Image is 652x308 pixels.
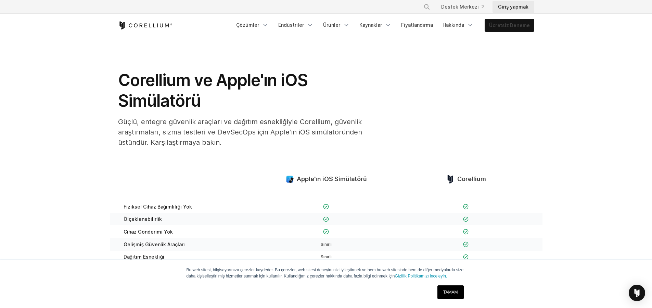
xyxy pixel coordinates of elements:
[321,254,332,259] font: Sınırlı
[489,22,530,28] font: Ücretsiz Deneme
[285,175,294,183] img: compare_ios-simülatörü--büyük
[124,204,192,210] font: Fiziksel Cihaz Bağımlılığı Yok
[118,21,172,29] a: Corellium Ana Sayfası
[421,1,433,13] button: Aramak
[463,229,469,235] img: Onay işareti
[457,175,486,182] font: Corellium
[321,242,332,247] font: Sınırlı
[232,19,534,32] div: Gezinme Menüsü
[118,70,308,111] font: Corellium ve Apple'ın iOS Simülatörü
[124,254,165,260] font: Dağıtım Esnekliği
[124,241,185,247] font: Gelişmiş Güvenlik Araçları
[323,204,329,210] img: Onay işareti
[463,254,469,260] img: Onay işareti
[441,4,479,10] font: Destek Merkezi
[124,229,173,235] font: Cihaz Gönderimi Yok
[323,22,340,28] font: Ürünler
[236,22,259,28] font: Çözümler
[463,204,469,210] img: Onay işareti
[323,229,329,235] img: Onay işareti
[443,22,464,28] font: Hakkında
[395,274,447,279] a: Gizlilik Politikamızı inceleyin.
[463,216,469,222] img: Onay işareti
[278,22,304,28] font: Endüstriler
[437,285,463,299] a: TAMAM
[463,241,469,247] img: Onay işareti
[297,175,367,182] font: Apple'ın iOS Simülatörü
[323,216,329,222] img: Onay işareti
[187,268,464,279] font: Bu web sitesi, bilgisayarınıza çerezler kaydeder. Bu çerezler, web sitesi deneyiminizi iyileştirm...
[118,118,362,146] font: Güçlü, entegre güvenlik araçları ve dağıtım esnekliğiyle Corellium, güvenlik araştırmaları, sızma...
[415,1,534,13] div: Gezinme Menüsü
[629,285,645,301] div: Intercom Messenger'ı açın
[124,216,162,222] font: Ölçeklenebilirlik
[401,22,433,28] font: Fiyatlandırma
[498,4,528,10] font: Giriş yapmak
[359,22,382,28] font: Kaynaklar
[443,290,458,295] font: TAMAM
